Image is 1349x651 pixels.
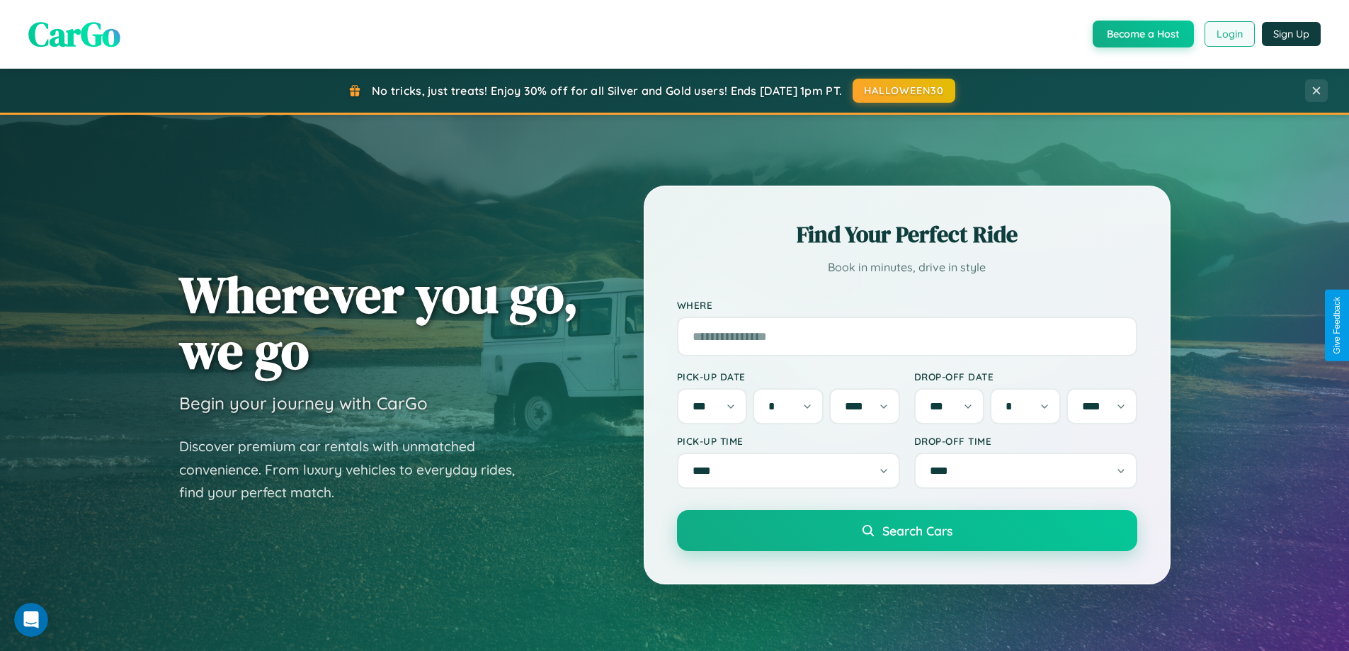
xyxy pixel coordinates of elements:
[28,11,120,57] span: CarGo
[1262,22,1321,46] button: Sign Up
[179,266,579,378] h1: Wherever you go, we go
[677,435,900,447] label: Pick-up Time
[677,299,1137,311] label: Where
[1332,297,1342,354] div: Give Feedback
[882,523,952,538] span: Search Cars
[677,370,900,383] label: Pick-up Date
[14,603,48,637] iframe: Intercom live chat
[677,257,1137,278] p: Book in minutes, drive in style
[914,370,1137,383] label: Drop-off Date
[853,79,955,103] button: HALLOWEEN30
[914,435,1137,447] label: Drop-off Time
[677,510,1137,551] button: Search Cars
[179,392,428,414] h3: Begin your journey with CarGo
[1205,21,1255,47] button: Login
[372,84,842,98] span: No tricks, just treats! Enjoy 30% off for all Silver and Gold users! Ends [DATE] 1pm PT.
[179,435,533,504] p: Discover premium car rentals with unmatched convenience. From luxury vehicles to everyday rides, ...
[677,219,1137,250] h2: Find Your Perfect Ride
[1093,21,1194,47] button: Become a Host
